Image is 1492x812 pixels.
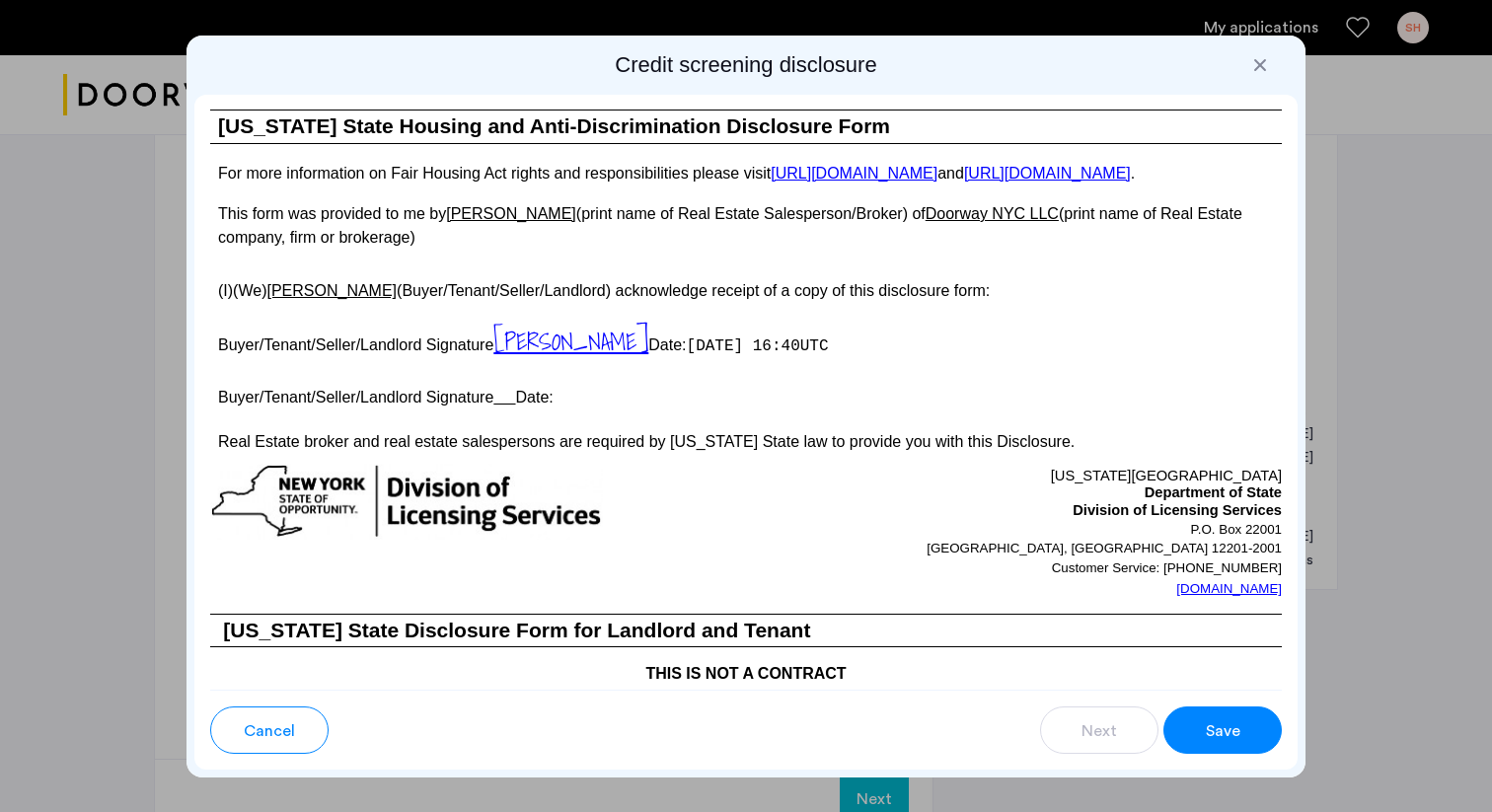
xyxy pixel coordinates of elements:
[266,282,397,299] u: [PERSON_NAME]
[244,719,295,743] span: Cancel
[746,558,1282,578] p: Customer Service: [PHONE_NUMBER]
[210,430,1282,454] p: Real Estate broker and real estate salespersons are required by [US_STATE] State law to provide y...
[1163,706,1282,754] button: button
[210,380,1282,408] p: Buyer/Tenant/Seller/Landlord Signature Date:
[446,205,576,222] u: [PERSON_NAME]
[1082,719,1117,743] span: Next
[210,614,1282,647] h3: [US_STATE] State Disclosure Form for Landlord and Tenant
[1206,719,1240,743] span: Save
[210,111,1282,143] h1: [US_STATE] State Housing and Anti-Discrimination Disclosure Form
[746,464,1282,485] p: [US_STATE][GEOGRAPHIC_DATA]
[194,51,1298,79] h2: Credit screening disclosure
[964,165,1131,182] a: [URL][DOMAIN_NAME]
[746,539,1282,558] p: [GEOGRAPHIC_DATA], [GEOGRAPHIC_DATA] 12201-2001
[746,484,1282,502] p: Department of State
[746,520,1282,540] p: P.O. Box 22001
[493,323,648,360] span: [PERSON_NAME]
[648,336,686,353] span: Date:
[210,165,1282,182] p: For more information on Fair Housing Act rights and responsibilities please visit and .
[687,337,829,355] span: [DATE] 16:40UTC
[771,165,937,182] a: [URL][DOMAIN_NAME]
[926,205,1059,222] u: Doorway NYC LLC
[210,270,1282,303] p: (I)(We) (Buyer/Tenant/Seller/Landlord) acknowledge receipt of a copy of this disclosure form:
[210,464,603,540] img: new-york-logo.png
[218,336,493,353] span: Buyer/Tenant/Seller/Landlord Signature
[1040,706,1158,754] button: button
[210,686,1282,761] p: [US_STATE] State law requires real estate licensees who are acting as agents of landlords and ten...
[1176,579,1282,599] a: [DOMAIN_NAME]
[210,647,1282,686] h4: THIS IS NOT A CONTRACT
[210,202,1282,250] p: This form was provided to me by (print name of Real Estate Salesperson/Broker) of (print name of ...
[746,502,1282,520] p: Division of Licensing Services
[210,706,329,754] button: button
